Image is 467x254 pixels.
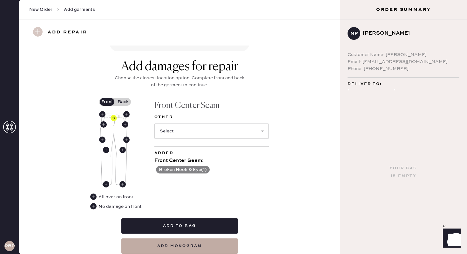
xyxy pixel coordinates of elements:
[122,121,128,128] div: Front Left Pocket
[350,31,358,36] h3: MP
[121,238,238,254] button: add monogram
[100,114,127,186] img: Garment image
[123,137,130,143] div: Front Left Side Seam
[389,165,417,180] div: Your bag is empty
[29,6,52,13] span: New Order
[348,80,382,88] span: Deliver to:
[437,225,464,253] iframe: Front Chat
[100,121,107,128] div: Front Right Pocket
[348,58,459,65] div: Email: [EMAIL_ADDRESS][DOMAIN_NAME]
[99,137,105,143] div: Front Right Side Seam
[348,88,459,104] div: [STREET_ADDRESS] San [PERSON_NAME] , CA 94582
[90,194,134,201] div: All over on front
[103,181,109,187] div: Front Right Ankle
[90,203,141,210] div: No damage on front
[156,166,210,173] button: Broken Hook & Eye(1)
[348,51,459,58] div: Customer Name: [PERSON_NAME]
[98,194,133,201] div: All over on front
[154,113,269,121] label: Other
[123,111,130,117] div: Front Left Waistband
[48,27,87,38] h3: Add repair
[154,98,269,113] div: Front Center Seam
[99,98,115,106] label: Front
[363,30,454,37] div: [PERSON_NAME]
[121,218,238,234] button: Add to bag
[119,147,126,153] div: Front Left Leg
[98,203,141,210] div: No damage on front
[111,115,117,121] div: Front Center Seam
[113,74,246,88] div: Choose the closest location option. Complete front and back of the garment to continue.
[103,147,109,153] div: Front Right Leg
[113,59,246,74] div: Add damages for repair
[119,181,126,187] div: Front Left Ankle
[4,244,15,248] h3: RBPA
[348,65,459,72] div: Phone: [PHONE_NUMBER]
[154,157,269,165] div: Front Center Seam :
[154,149,269,157] div: Added
[99,111,105,117] div: Front Right Waistband
[115,98,131,106] label: Back
[340,6,467,13] h3: Order Summary
[64,6,95,13] span: Add garments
